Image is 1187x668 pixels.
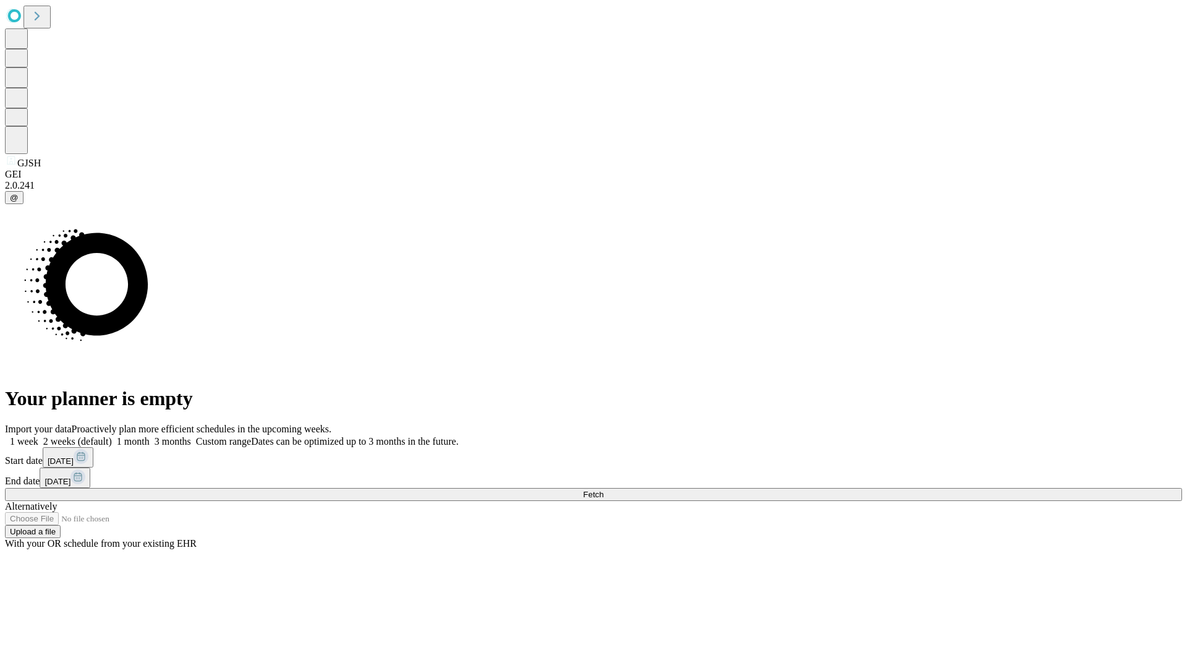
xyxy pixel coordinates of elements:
span: GJSH [17,158,41,168]
span: 3 months [155,436,191,447]
h1: Your planner is empty [5,387,1182,410]
span: 1 week [10,436,38,447]
div: Start date [5,447,1182,468]
span: [DATE] [45,477,70,486]
span: With your OR schedule from your existing EHR [5,538,197,549]
span: Import your data [5,424,72,434]
span: 2 weeks (default) [43,436,112,447]
div: GEI [5,169,1182,180]
span: Dates can be optimized up to 3 months in the future. [251,436,458,447]
span: Custom range [196,436,251,447]
button: @ [5,191,23,204]
span: Proactively plan more efficient schedules in the upcoming weeks. [72,424,331,434]
span: [DATE] [48,456,74,466]
button: Fetch [5,488,1182,501]
button: Upload a file [5,525,61,538]
span: Alternatively [5,501,57,512]
div: 2.0.241 [5,180,1182,191]
span: Fetch [583,490,603,499]
div: End date [5,468,1182,488]
button: [DATE] [43,447,93,468]
span: @ [10,193,19,202]
button: [DATE] [40,468,90,488]
span: 1 month [117,436,150,447]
